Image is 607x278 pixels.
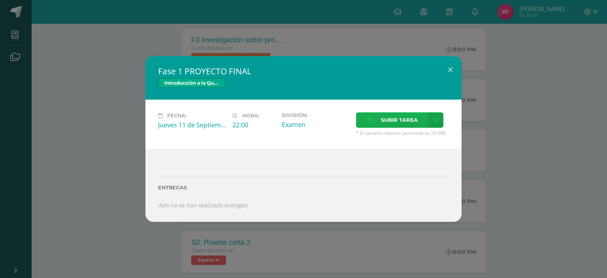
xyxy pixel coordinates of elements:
label: Entregas [158,185,449,191]
div: Examen [282,120,350,129]
label: División: [282,112,350,118]
button: Close (Esc) [439,56,462,83]
h2: Fase 1 PROYECTO FINAL [158,66,449,77]
span: Fecha: [167,113,187,119]
span: Subir tarea [381,113,418,127]
span: * El tamaño máximo permitido es 50 MB [356,130,449,136]
span: Hora: [242,113,259,119]
div: 22:00 [232,121,275,129]
div: Jueves 11 de Septiembre [158,121,226,129]
span: Introducción a la Química [158,78,225,88]
i: Aún no se han realizado entregas [158,201,247,209]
